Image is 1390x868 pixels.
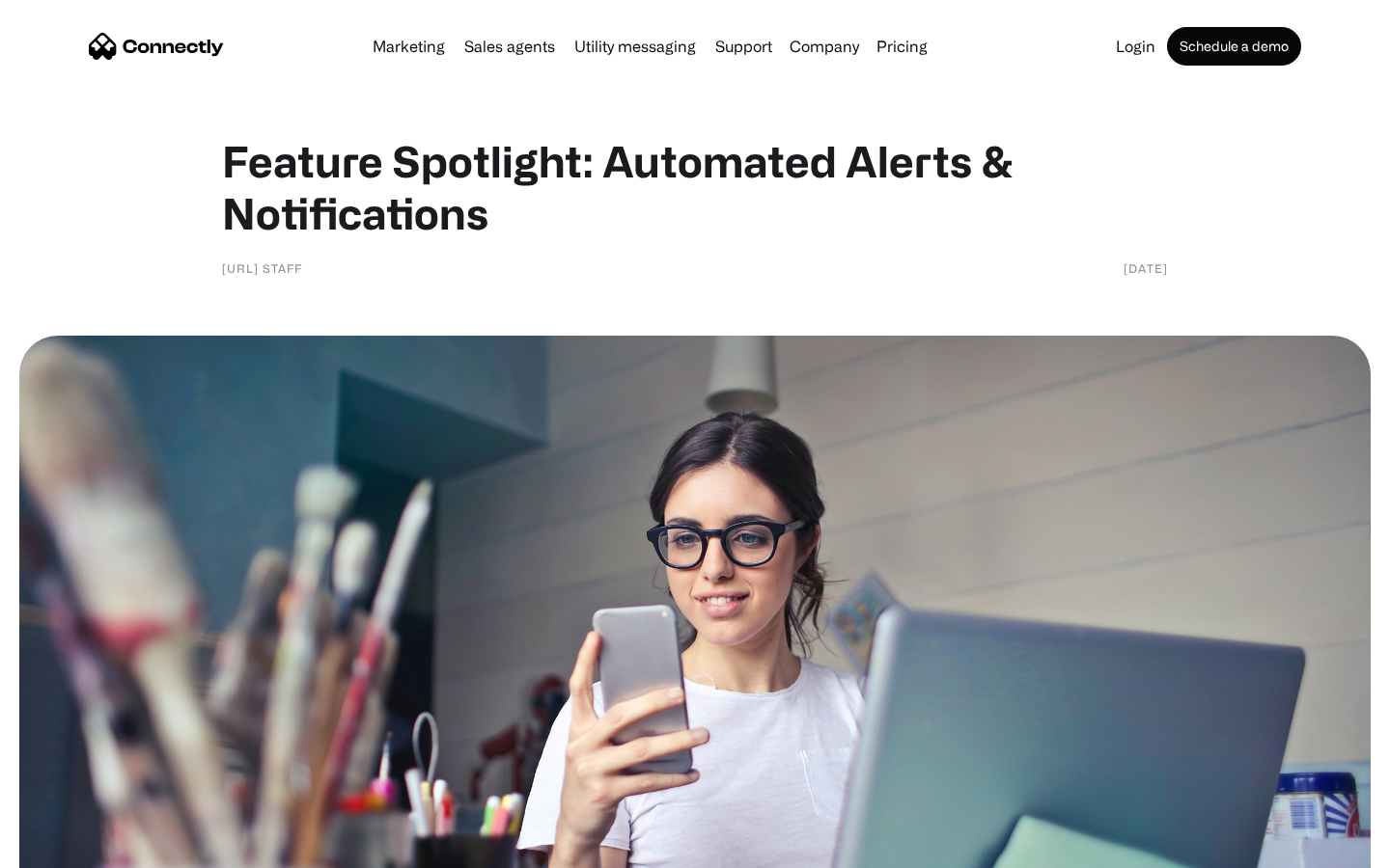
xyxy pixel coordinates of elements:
a: Sales agents [457,39,563,54]
aside: Language selected: English [19,834,116,861]
ul: Language list [39,834,116,861]
div: Company [790,33,859,60]
a: Pricing [869,39,935,54]
h1: Feature Spotlight: Automated Alerts & Notifications [222,135,1168,239]
div: [DATE] [1124,258,1168,278]
div: [URL] staff [222,258,302,278]
a: Utility messaging [567,39,704,54]
a: Marketing [365,39,453,54]
a: Schedule a demo [1167,27,1301,66]
a: Login [1108,39,1163,54]
a: Support [708,39,780,54]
